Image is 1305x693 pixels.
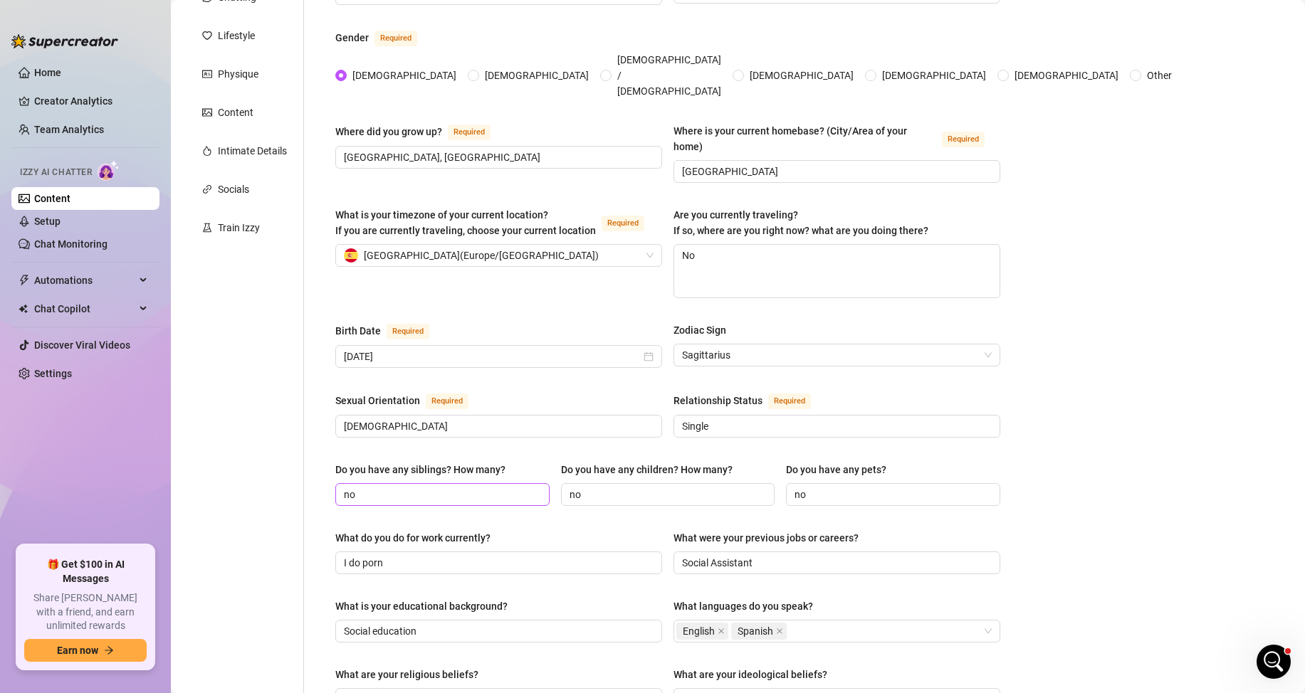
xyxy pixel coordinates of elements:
div: Content [218,105,253,120]
div: Birth Date [335,323,381,339]
input: What were your previous jobs or careers? [682,555,989,571]
a: Discover Viral Videos [34,339,130,351]
input: Sexual Orientation [344,418,651,434]
label: What are your ideological beliefs? [674,667,837,682]
div: We're always learning and improving, and your feedback means a lot to us! 💬 Just let us know what... [23,216,222,314]
span: Earn now [57,645,98,656]
label: Gender [335,29,433,46]
a: Content [34,193,70,204]
div: Magia says… [11,165,273,208]
input: Where is your current homebase? (City/Area of your home) [682,164,989,179]
div: What are your religious beliefs? [335,667,478,682]
div: Feedback [203,165,273,196]
img: Profile image for Ella [61,8,83,31]
button: go back [9,6,36,33]
span: link [202,184,212,194]
div: Close [250,6,276,31]
label: Do you have any children? How many? [561,462,743,477]
div: Izzy AI Chatter 👩 [162,25,273,56]
div: Where is your current homebase? (City/Area of your home) [674,123,936,154]
p: A few hours [120,18,175,32]
div: Zodiac Sign [674,322,726,338]
span: arrow-right [104,645,114,655]
span: [DEMOGRAPHIC_DATA] / [DEMOGRAPHIC_DATA] [612,52,727,99]
input: Where did you grow up? [344,149,651,165]
a: Setup [34,216,61,227]
span: Required [426,393,468,409]
img: logo-BBDzfeDw.svg [11,34,118,48]
div: Sexual Orientation [335,393,420,408]
input: Do you have any pets? [795,487,989,502]
span: 🎁 Get $100 in AI Messages [24,558,147,586]
label: Relationship Status [674,392,827,409]
span: close [718,628,725,635]
div: Lifestyle [218,28,255,43]
label: Do you have any siblings? How many? [335,462,515,477]
div: Intimate Details [218,143,287,159]
div: [PERSON_NAME] • 1m ago [23,325,137,334]
div: Do you have any siblings? How many? [335,462,505,477]
span: Required [602,216,644,231]
div: Magia says… [11,348,273,494]
span: Spanish [731,623,787,640]
span: [GEOGRAPHIC_DATA] ( Europe/[GEOGRAPHIC_DATA] ) [364,245,599,266]
a: Creator Analytics [34,90,148,112]
span: Other [1141,68,1178,83]
label: Where did you grow up? [335,123,506,140]
label: What are your religious beliefs? [335,667,488,682]
input: Do you have any siblings? How many? [344,487,538,502]
span: [DEMOGRAPHIC_DATA] [347,68,462,83]
div: Ella says… [11,208,273,348]
div: Magia says… [11,25,273,68]
span: close [776,628,783,635]
a: Settings [34,368,72,379]
span: Automations [34,269,135,292]
div: What languages do you speak? [674,598,813,614]
span: Share [PERSON_NAME] with a friend, and earn unlimited rewards [24,591,147,633]
span: Required [448,125,491,140]
button: Home [223,6,250,33]
label: What is your educational background? [335,598,518,614]
div: What is your educational background? [335,598,508,614]
span: English [676,623,728,640]
img: AI Chatter [98,160,120,181]
img: Chat Copilot [19,304,28,314]
button: Start recording [90,466,102,477]
input: What languages do you speak? [790,623,792,640]
label: Do you have any pets? [786,462,896,477]
span: Required [374,31,417,46]
h1: 🌟 Supercreator [109,7,199,18]
span: What is your timezone of your current location? If you are currently traveling, choose your curre... [335,209,596,236]
div: Physique [218,66,258,82]
span: Required [387,324,429,339]
img: es [344,248,358,263]
span: heart [202,31,212,41]
span: English [683,623,715,639]
label: What do you do for work currently? [335,530,500,546]
div: Izzy AI Chatter 👩 [174,33,262,48]
div: Gender [335,30,369,46]
label: Birth Date [335,322,445,339]
div: What are your ideological beliefs? [674,667,827,682]
div: Where did you grow up? [335,124,442,139]
img: Profile image for Yoni [80,8,103,31]
iframe: Intercom live chat [1257,645,1291,679]
span: thunderbolt [19,275,30,286]
textarea: No [674,245,1000,297]
span: [DEMOGRAPHIC_DATA] [479,68,594,83]
div: What do you do for work currently? [335,530,491,546]
label: Sexual Orientation [335,392,484,409]
div: Meet [PERSON_NAME], our new AI Chatter! She's here to help and can do some pretty amazing things.... [23,75,222,145]
div: Train Izzy [218,220,260,236]
span: [DEMOGRAPHIC_DATA] [1009,68,1124,83]
div: The [PERSON_NAME] messages should be erased from the chat after 30 minuts with no answer (this is... [63,356,262,468]
a: Team Analytics [34,124,104,135]
span: Izzy AI Chatter [20,166,92,179]
span: Chat Copilot [34,297,135,320]
span: [DEMOGRAPHIC_DATA] [744,68,859,83]
span: Are you currently traveling? If so, where are you right now? what are you doing there? [674,209,928,236]
button: Gif picker [45,466,56,477]
input: Relationship Status [682,418,989,434]
div: What were your previous jobs or careers? [674,530,859,546]
div: Ella says… [11,67,273,165]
